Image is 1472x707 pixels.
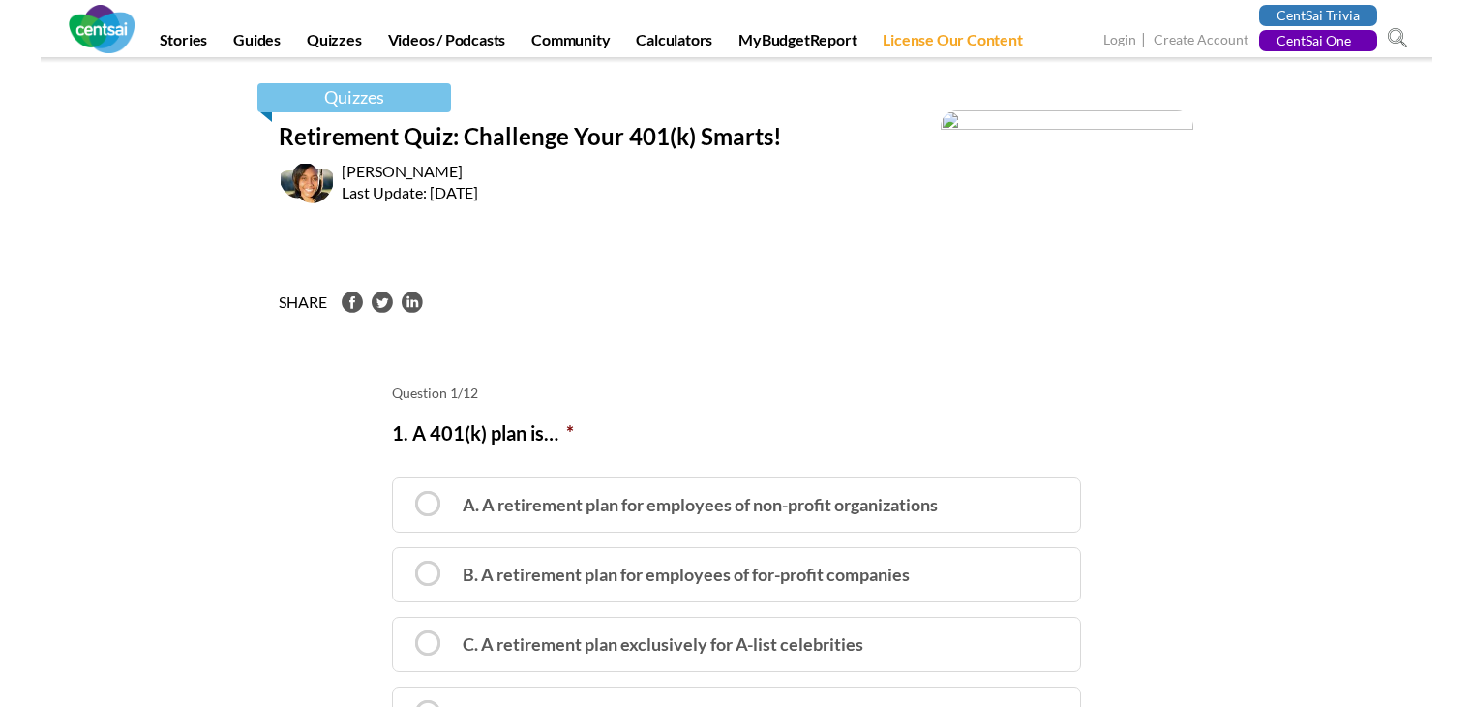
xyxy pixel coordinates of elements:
[520,30,621,57] a: Community
[1103,31,1136,51] a: Login
[222,30,292,57] a: Guides
[148,30,220,57] a: Stories
[342,162,463,180] a: [PERSON_NAME]
[376,30,518,57] a: Videos / Podcasts
[624,30,724,57] a: Calculators
[295,30,374,57] a: Quizzes
[257,83,451,112] a: Quizzes
[392,417,574,448] label: 1. A 401(k) plan is…
[279,292,327,314] label: SHARE
[392,547,1081,602] label: B. A retirement plan for employees of for-profit companies
[727,30,868,57] a: MyBudgetReport
[392,384,1081,403] li: Question 1/12
[1259,30,1377,51] a: CentSai One
[1139,29,1151,51] span: |
[1154,31,1248,51] a: Create Account
[392,477,1081,533] label: A. A retirement plan for employees of non-profit organizations
[392,617,1081,672] label: C. A retirement plan exclusively for A-list celebrities
[279,120,908,162] h1: Retirement Quiz: Challenge Your 401(k) Smarts!
[69,5,135,53] img: CentSai
[342,183,908,201] time: Last Update: [DATE]
[871,30,1034,57] a: License Our Content
[1259,5,1377,26] a: CentSai Trivia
